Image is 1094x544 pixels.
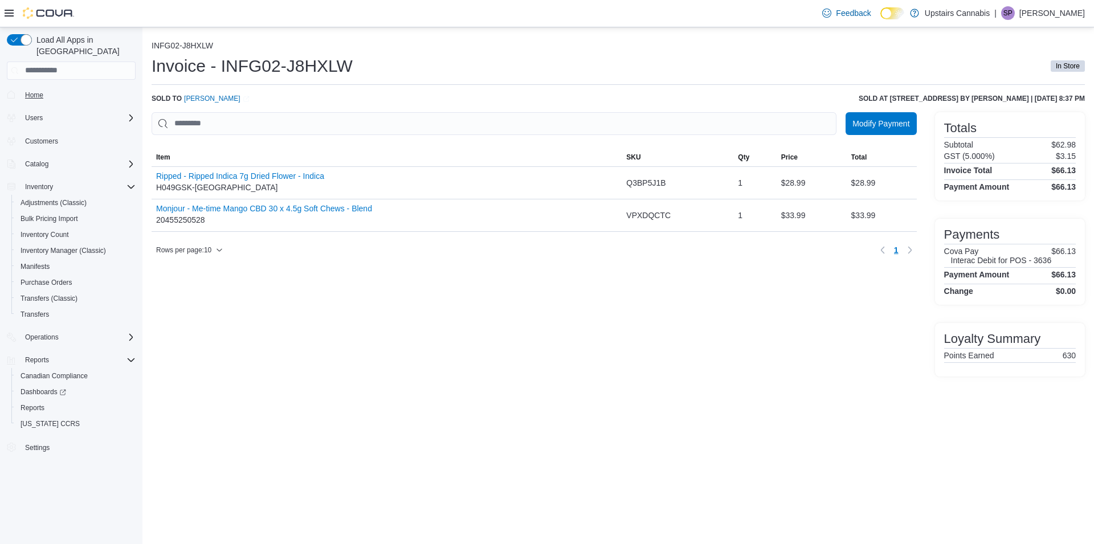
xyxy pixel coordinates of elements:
[156,246,211,255] span: Rows per page : 10
[1051,60,1085,72] span: In Store
[903,243,917,257] button: Next page
[21,278,72,287] span: Purchase Orders
[11,384,140,400] a: Dashboards
[16,196,91,210] a: Adjustments (Classic)
[156,171,324,181] button: Ripped - Ripped Indica 7g Dried Flower - Indica
[16,369,136,383] span: Canadian Compliance
[1001,6,1015,20] div: Sean Paradis
[847,204,917,227] div: $33.99
[243,96,250,103] svg: External link
[1051,182,1076,191] h4: $66.13
[21,214,78,223] span: Bulk Pricing Import
[21,157,53,171] button: Catalog
[21,111,47,125] button: Users
[16,228,136,242] span: Inventory Count
[994,6,997,20] p: |
[11,259,140,275] button: Manifests
[16,260,54,273] a: Manifests
[944,121,977,135] h3: Totals
[11,416,140,432] button: [US_STATE] CCRS
[847,171,917,194] div: $28.99
[16,276,136,289] span: Purchase Orders
[1063,351,1076,360] p: 630
[32,34,136,57] span: Load All Apps in [GEOGRAPHIC_DATA]
[21,198,87,207] span: Adjustments (Classic)
[2,179,140,195] button: Inventory
[25,443,50,452] span: Settings
[626,208,671,222] span: VPXDQCTC
[951,256,1052,265] h6: Interac Debit for POS - 3636
[16,228,74,242] a: Inventory Count
[16,417,136,431] span: Washington CCRS
[733,148,776,166] button: Qty
[156,204,372,227] div: 20455250528
[1051,247,1076,265] p: $66.13
[16,401,136,415] span: Reports
[11,275,140,291] button: Purchase Orders
[818,2,875,24] a: Feedback
[944,228,1000,242] h3: Payments
[21,262,50,271] span: Manifests
[1019,6,1085,20] p: [PERSON_NAME]
[16,260,136,273] span: Manifests
[16,212,136,226] span: Bulk Pricing Import
[777,171,847,194] div: $28.99
[944,351,994,360] h6: Points Earned
[25,137,58,146] span: Customers
[16,385,71,399] a: Dashboards
[16,276,77,289] a: Purchase Orders
[156,171,324,194] div: H049GSK-[GEOGRAPHIC_DATA]
[152,148,622,166] button: Item
[11,291,140,306] button: Transfers (Classic)
[777,204,847,227] div: $33.99
[21,419,80,428] span: [US_STATE] CCRS
[11,306,140,322] button: Transfers
[21,180,136,194] span: Inventory
[852,118,909,129] span: Modify Payment
[1056,287,1076,296] h4: $0.00
[21,134,136,148] span: Customers
[21,387,66,396] span: Dashboards
[944,287,973,296] h4: Change
[16,385,136,399] span: Dashboards
[851,153,867,162] span: Total
[925,6,990,20] p: Upstairs Cannabis
[21,111,136,125] span: Users
[25,113,43,122] span: Users
[21,310,49,319] span: Transfers
[876,241,917,259] nav: Pagination for table: MemoryTable from EuiInMemoryTable
[152,41,213,50] button: INFG02-J8HXLW
[889,241,903,259] ul: Pagination for table: MemoryTable from EuiInMemoryTable
[894,244,899,256] span: 1
[152,243,227,257] button: Rows per page:10
[733,204,776,227] div: 1
[1056,152,1076,161] p: $3.15
[25,91,43,100] span: Home
[156,153,170,162] span: Item
[2,133,140,149] button: Customers
[16,292,136,305] span: Transfers (Classic)
[11,368,140,384] button: Canadian Compliance
[846,112,916,135] button: Modify Payment
[11,195,140,211] button: Adjustments (Classic)
[25,182,53,191] span: Inventory
[944,247,1052,256] h6: Cova Pay
[781,153,798,162] span: Price
[847,148,917,166] button: Total
[21,353,54,367] button: Reports
[25,355,49,365] span: Reports
[1051,140,1076,149] p: $62.98
[21,88,136,102] span: Home
[836,7,871,19] span: Feedback
[2,87,140,103] button: Home
[16,196,136,210] span: Adjustments (Classic)
[880,19,881,20] span: Dark Mode
[11,400,140,416] button: Reports
[21,330,63,344] button: Operations
[626,153,640,162] span: SKU
[21,440,136,454] span: Settings
[23,7,74,19] img: Cova
[21,230,69,239] span: Inventory Count
[859,94,1085,103] h6: Sold at [STREET_ADDRESS] by [PERSON_NAME] | [DATE] 8:37 PM
[21,371,88,381] span: Canadian Compliance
